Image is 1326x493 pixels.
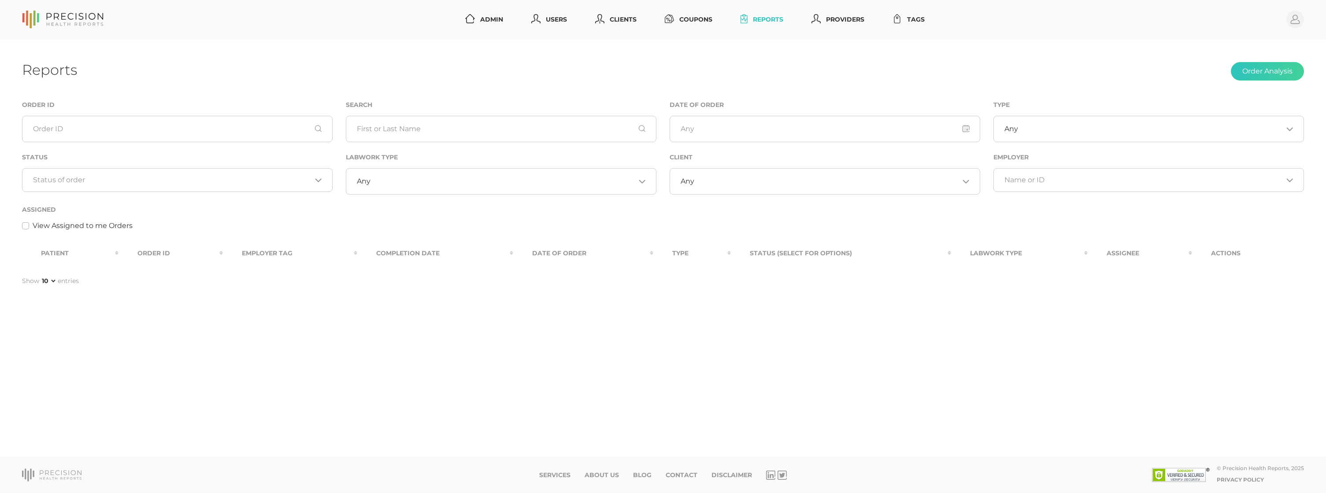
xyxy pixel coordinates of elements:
[670,168,980,195] div: Search for option
[22,168,333,192] div: Search for option
[1088,243,1192,263] th: Assignee
[666,471,697,479] a: Contact
[33,221,133,231] label: View Assigned to me Orders
[889,11,928,28] a: Tags
[653,243,731,263] th: Type
[1004,176,1283,184] input: Search for option
[993,116,1304,142] div: Search for option
[694,177,959,186] input: Search for option
[119,243,223,263] th: Order ID
[346,101,372,109] label: Search
[346,154,398,161] label: Labwork Type
[22,276,79,286] label: Show entries
[223,243,357,263] th: Employer Tag
[670,116,980,142] input: Any
[357,243,513,263] th: Completion Date
[22,116,333,142] input: Order ID
[711,471,752,479] a: Disclaimer
[346,116,656,142] input: First or Last Name
[370,177,635,186] input: Search for option
[22,61,77,78] h1: Reports
[670,154,693,161] label: Client
[1004,125,1018,133] span: Any
[808,11,868,28] a: Providers
[993,168,1304,192] div: Search for option
[731,243,951,263] th: Status (Select for Options)
[1018,125,1283,133] input: Search for option
[1152,468,1210,482] img: SSL site seal - click to verify
[993,154,1029,161] label: Employer
[1231,62,1304,81] button: Order Analysis
[951,243,1088,263] th: Labwork Type
[993,101,1010,109] label: Type
[633,471,652,479] a: Blog
[357,177,370,186] span: Any
[585,471,619,479] a: About Us
[40,276,57,285] select: Showentries
[346,168,656,195] div: Search for option
[22,154,48,161] label: Status
[462,11,507,28] a: Admin
[22,243,119,263] th: Patient
[513,243,654,263] th: Date Of Order
[681,177,694,186] span: Any
[1192,243,1304,263] th: Actions
[22,206,56,213] label: Assigned
[539,471,570,479] a: Services
[737,11,787,28] a: Reports
[661,11,716,28] a: Coupons
[1217,476,1264,483] a: Privacy Policy
[528,11,570,28] a: Users
[22,101,55,109] label: Order ID
[1217,465,1304,471] div: © Precision Health Reports, 2025
[670,101,724,109] label: Date of Order
[592,11,640,28] a: Clients
[33,176,311,184] input: Search for option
